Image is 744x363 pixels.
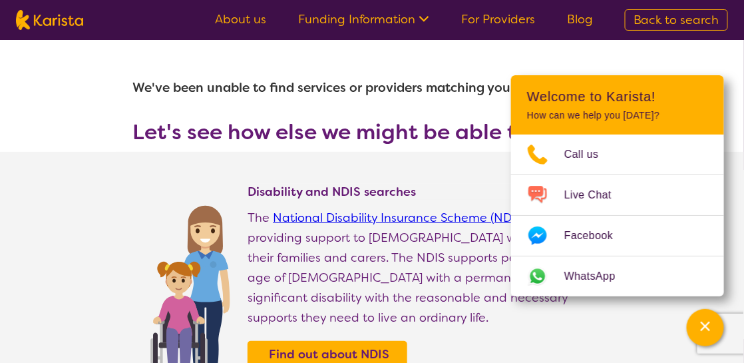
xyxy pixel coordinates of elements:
[527,89,708,105] h2: Welcome to Karista!
[564,226,629,246] span: Facebook
[16,10,83,30] img: Karista logo
[298,11,429,27] a: Funding Information
[625,9,728,31] a: Back to search
[567,11,593,27] a: Blog
[215,11,266,27] a: About us
[687,309,724,346] button: Channel Menu
[461,11,535,27] a: For Providers
[564,185,628,205] span: Live Chat
[634,12,719,28] span: Back to search
[511,135,724,296] ul: Choose channel
[132,120,612,144] h3: Let's see how else we might be able to help!
[248,208,612,328] p: The is the way of providing support to [DEMOGRAPHIC_DATA] with disability, their families and car...
[248,184,612,200] h4: Disability and NDIS searches
[564,145,615,165] span: Call us
[527,110,708,121] p: How can we help you [DATE]?
[132,72,612,104] h1: We've been unable to find services or providers matching your search criteria.
[511,256,724,296] a: Web link opens in a new tab.
[564,266,632,286] span: WhatsApp
[273,210,525,226] a: National Disability Insurance Scheme (NDIS)
[511,75,724,296] div: Channel Menu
